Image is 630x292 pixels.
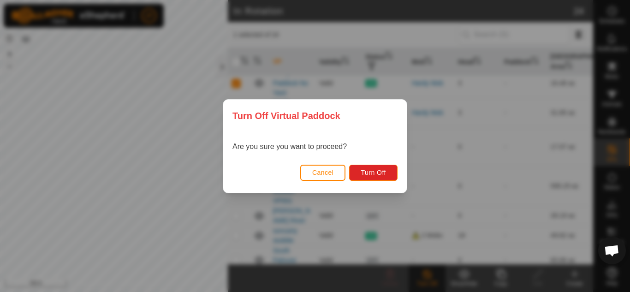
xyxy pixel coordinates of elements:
span: Cancel [312,169,334,176]
button: Turn Off [349,164,398,180]
button: Cancel [300,164,346,180]
p: Are you sure you want to proceed? [232,141,347,152]
span: Turn Off Virtual Paddock [232,109,340,123]
div: Open chat [598,237,626,264]
span: Turn Off [361,169,386,176]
